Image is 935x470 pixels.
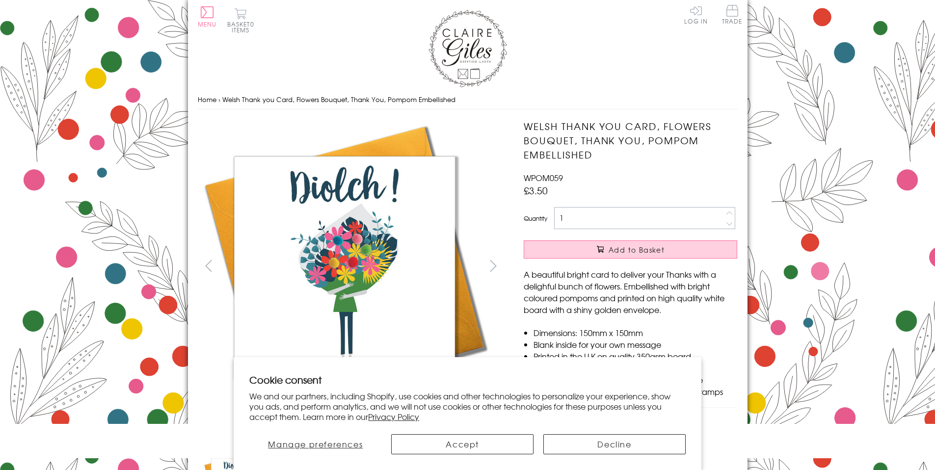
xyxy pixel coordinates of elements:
button: next [482,255,504,277]
h2: Cookie consent [249,373,686,387]
span: WPOM059 [524,172,563,183]
img: Claire Giles Greetings Cards [428,10,507,87]
span: › [218,95,220,104]
span: 0 items [232,20,254,34]
button: Add to Basket [524,240,737,259]
button: prev [198,255,220,277]
img: Welsh Thank you Card, Flowers Bouquet, Thank You, Pompom Embellished [198,119,492,414]
li: Dimensions: 150mm x 150mm [534,327,737,339]
label: Quantity [524,214,547,223]
span: Welsh Thank you Card, Flowers Bouquet, Thank You, Pompom Embellished [222,95,455,104]
nav: breadcrumbs [198,90,738,110]
a: Log In [684,5,708,24]
h1: Welsh Thank you Card, Flowers Bouquet, Thank You, Pompom Embellished [524,119,737,161]
span: Trade [722,5,743,24]
button: Manage preferences [249,434,381,454]
button: Menu [198,6,217,27]
p: A beautiful bright card to deliver your Thanks with a delighful bunch of flowers. Embellished wit... [524,268,737,315]
button: Accept [391,434,534,454]
li: Printed in the U.K on quality 350gsm board [534,350,737,362]
span: Manage preferences [268,438,363,450]
span: Add to Basket [609,245,665,255]
p: We and our partners, including Shopify, use cookies and other technologies to personalize your ex... [249,391,686,421]
span: Menu [198,20,217,28]
a: Privacy Policy [368,411,419,422]
a: Home [198,95,216,104]
button: Basket0 items [227,8,254,33]
span: £3.50 [524,183,548,197]
a: Trade [722,5,743,26]
button: Decline [543,434,686,454]
li: Blank inside for your own message [534,339,737,350]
